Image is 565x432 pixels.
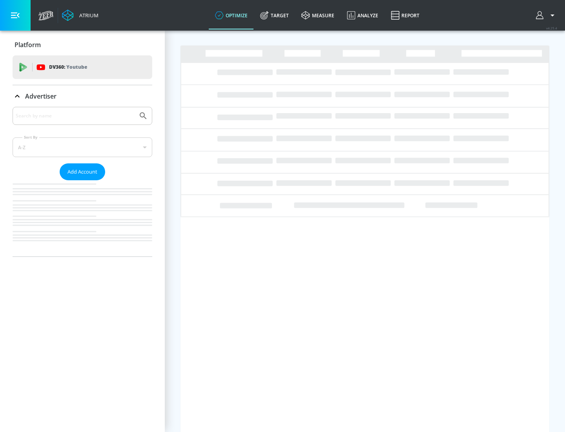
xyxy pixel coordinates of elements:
a: Atrium [62,9,98,21]
div: DV360: Youtube [13,55,152,79]
div: Atrium [76,12,98,19]
label: Sort By [22,135,39,140]
span: v 4.25.4 [546,26,557,30]
a: Analyze [341,1,385,29]
a: measure [295,1,341,29]
nav: list of Advertiser [13,180,152,256]
p: Platform [15,40,41,49]
div: Advertiser [13,85,152,107]
a: optimize [209,1,254,29]
p: DV360: [49,63,87,71]
p: Advertiser [25,92,56,101]
span: Add Account [67,167,97,176]
div: Advertiser [13,107,152,256]
p: Youtube [66,63,87,71]
button: Add Account [60,163,105,180]
a: Report [385,1,426,29]
div: A-Z [13,137,152,157]
input: Search by name [16,111,135,121]
div: Platform [13,34,152,56]
a: Target [254,1,295,29]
